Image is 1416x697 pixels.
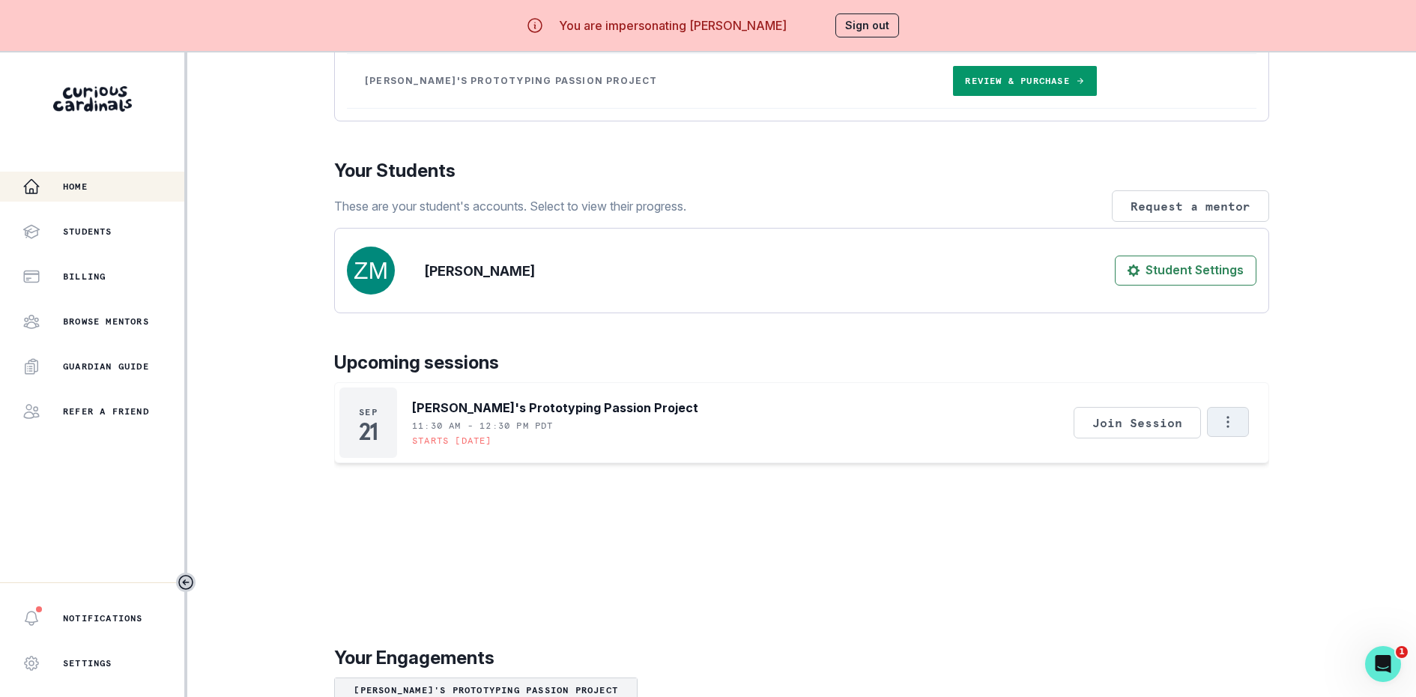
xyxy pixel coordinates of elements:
button: Toggle sidebar [176,573,196,592]
span: 1 [1396,646,1408,658]
button: Sign out [835,13,899,37]
button: Join Session [1074,407,1201,438]
button: Request a mentor [1112,190,1269,222]
p: Settings [63,657,112,669]
p: These are your student's accounts. Select to view their progress. [334,197,686,215]
p: 21 [359,424,378,439]
p: You are impersonating [PERSON_NAME] [559,16,787,34]
p: Your Students [334,157,1269,184]
iframe: Intercom live chat [1365,646,1401,682]
img: svg [347,247,395,295]
p: Refer a friend [63,405,149,417]
p: [PERSON_NAME]'s Prototyping Passion Project [412,399,698,417]
p: Notifications [63,612,143,624]
p: [PERSON_NAME]'s Prototyping Passion Project [341,684,631,696]
button: Options [1207,407,1249,437]
p: Home [63,181,88,193]
p: Your Engagements [334,645,1269,672]
a: Review & Purchase [953,66,1096,96]
button: Student Settings [1115,256,1256,286]
p: Guardian Guide [63,360,149,372]
p: Sep [359,406,378,418]
img: Curious Cardinals Logo [53,86,132,112]
p: Starts [DATE] [412,435,492,447]
p: Browse Mentors [63,316,149,328]
td: [PERSON_NAME]'s Prototyping Passion Project [347,54,935,109]
p: Upcoming sessions [334,349,1269,376]
p: Billing [63,271,106,283]
p: Students [63,226,112,238]
p: 11:30 AM - 12:30 PM PDT [412,420,554,432]
p: [PERSON_NAME] [425,261,535,281]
